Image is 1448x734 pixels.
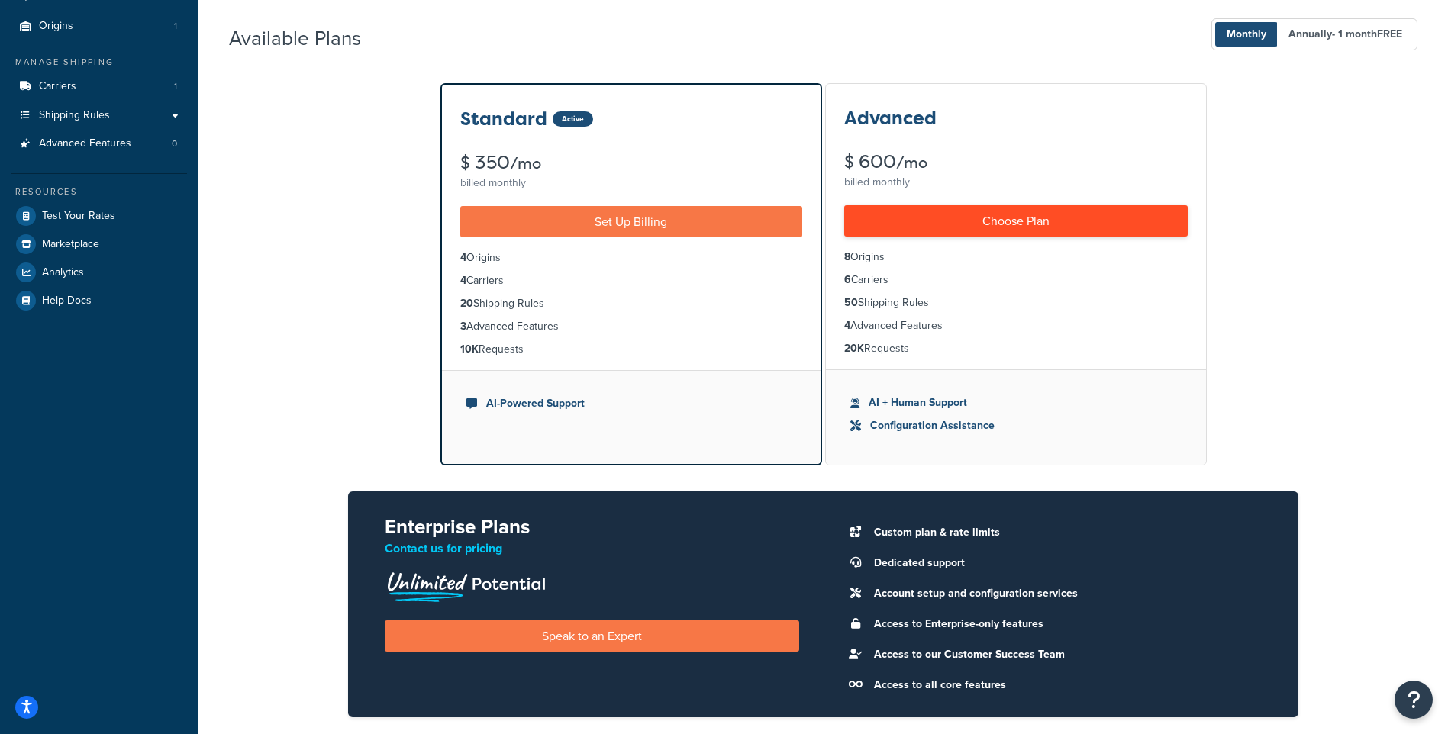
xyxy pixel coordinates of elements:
span: 1 [174,80,177,93]
span: Advanced Features [39,137,131,150]
span: Help Docs [42,295,92,307]
li: Carriers [460,272,802,289]
li: Custom plan & rate limits [866,522,1263,543]
div: Resources [11,185,187,198]
li: Origins [460,249,802,266]
span: Origins [39,20,73,33]
li: Advanced Features [11,130,187,158]
a: Set Up Billing [460,206,802,237]
small: /mo [510,153,541,174]
strong: 4 [844,317,850,333]
span: Carriers [39,80,76,93]
li: Requests [460,341,802,358]
h2: Available Plans [229,27,384,50]
li: Shipping Rules [460,295,802,312]
span: Shipping Rules [39,109,110,122]
h3: Advanced [844,108,937,128]
li: Origins [11,12,187,40]
li: Access to all core features [866,674,1263,696]
a: Shipping Rules [11,101,187,130]
a: Marketplace [11,230,187,258]
li: AI-Powered Support [466,395,796,412]
span: Annually [1277,22,1414,47]
span: Analytics [42,266,84,279]
a: Origins 1 [11,12,187,40]
h2: Enterprise Plans [385,516,799,538]
a: Analytics [11,259,187,286]
div: billed monthly [844,172,1188,193]
li: Access to Enterprise-only features [866,613,1263,635]
strong: 4 [460,249,466,266]
button: Open Resource Center [1395,681,1433,719]
li: Advanced Features [844,317,1188,334]
span: Monthly [1215,22,1278,47]
li: Shipping Rules [844,295,1188,311]
li: Dedicated support [866,552,1263,574]
a: Carriers 1 [11,72,187,101]
strong: 3 [460,318,466,334]
a: Test Your Rates [11,202,187,230]
li: Advanced Features [460,318,802,335]
h3: Standard [460,109,547,129]
li: Origins [844,249,1188,266]
p: Contact us for pricing [385,538,799,559]
span: 0 [172,137,177,150]
li: Requests [844,340,1188,357]
div: $ 350 [460,153,802,172]
span: Test Your Rates [42,210,115,223]
strong: 4 [460,272,466,288]
li: Carriers [11,72,187,101]
div: Active [553,111,593,127]
li: Access to our Customer Success Team [866,644,1263,665]
a: Advanced Features 0 [11,130,187,158]
a: Speak to an Expert [385,620,799,652]
strong: 20 [460,295,473,311]
b: FREE [1377,26,1402,42]
img: Unlimited Potential [385,567,547,602]
span: Marketplace [42,238,99,251]
li: AI + Human Support [850,394,1182,411]
li: Account setup and configuration services [866,583,1263,604]
li: Carriers [844,272,1188,288]
strong: 50 [844,295,858,311]
a: Help Docs [11,287,187,314]
span: 1 [174,20,177,33]
strong: 6 [844,272,851,288]
div: $ 600 [844,153,1188,172]
strong: 20K [844,340,864,356]
small: /mo [896,152,927,173]
a: Choose Plan [844,205,1188,237]
li: Configuration Assistance [850,417,1182,434]
div: billed monthly [460,172,802,194]
strong: 10K [460,341,479,357]
span: - 1 month [1332,26,1402,42]
button: Monthly Annually- 1 monthFREE [1211,18,1417,50]
div: Manage Shipping [11,56,187,69]
strong: 8 [844,249,850,265]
